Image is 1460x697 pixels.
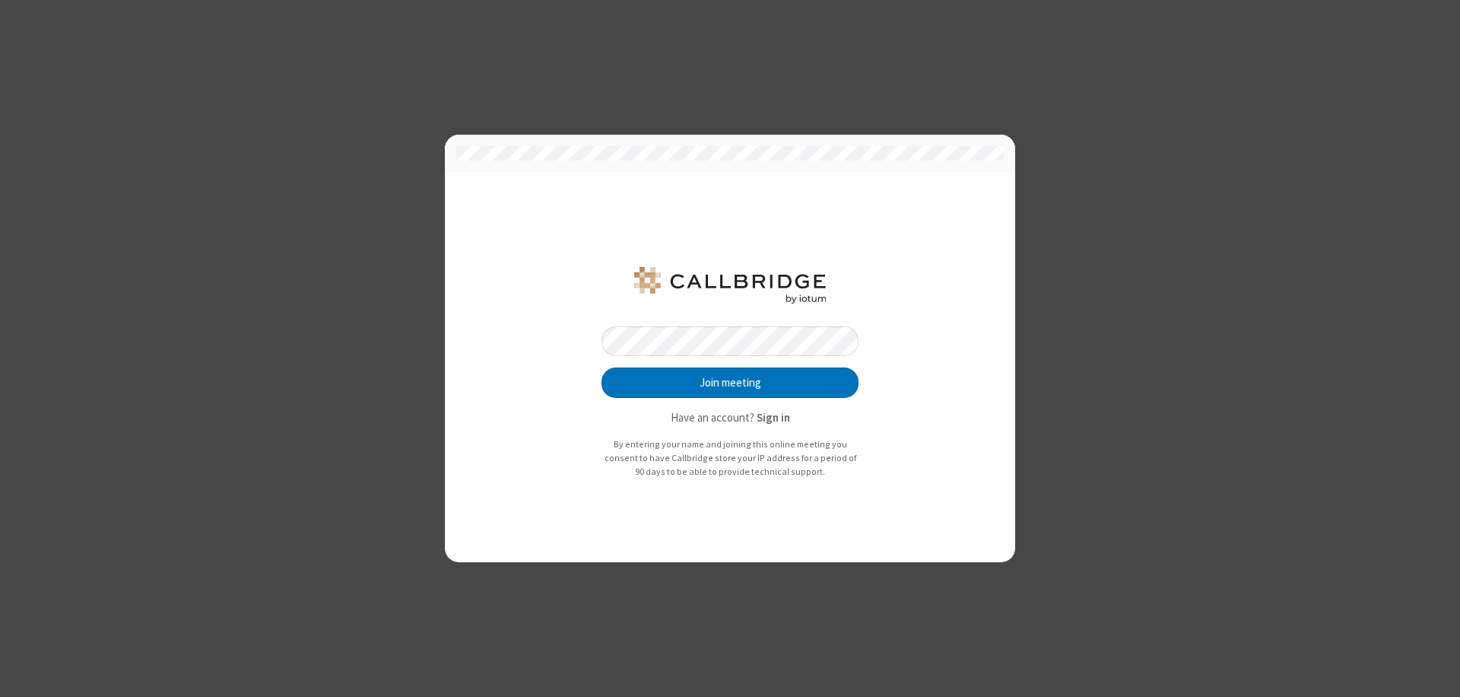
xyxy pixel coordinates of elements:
strong: Sign in [757,410,790,425]
p: Have an account? [601,409,859,427]
button: Sign in [757,409,790,427]
img: QA Selenium DO NOT DELETE OR CHANGE [631,267,829,304]
p: By entering your name and joining this online meeting you consent to have Callbridge store your I... [601,438,859,478]
button: Join meeting [601,368,859,398]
